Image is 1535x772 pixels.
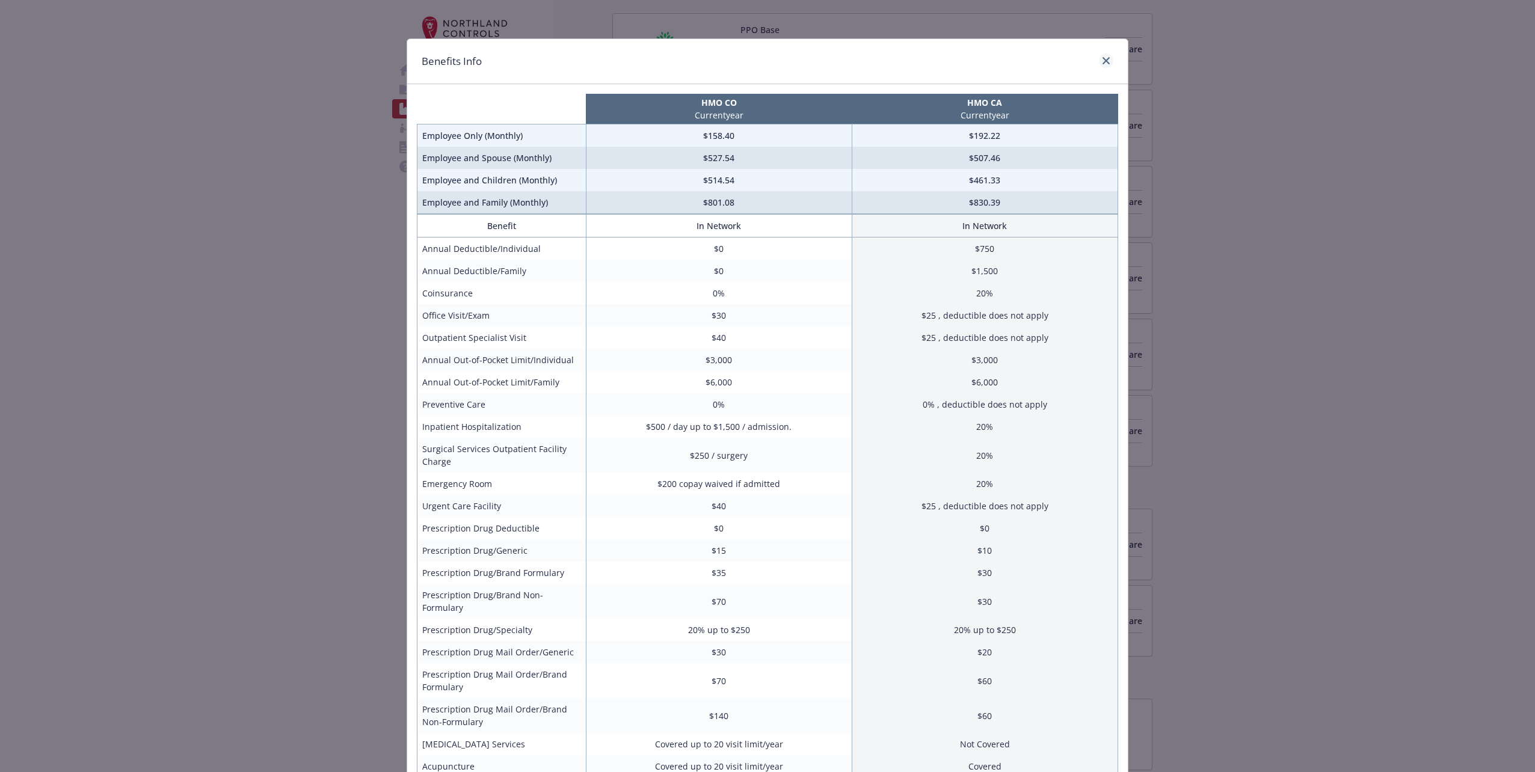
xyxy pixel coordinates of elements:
[852,415,1118,438] td: 20%
[586,473,852,495] td: $200 copay waived if admitted
[417,94,586,124] th: intentionally left blank
[586,282,852,304] td: 0%
[854,96,1115,109] p: HMO CA
[417,169,586,191] td: Employee and Children (Monthly)
[417,495,586,517] td: Urgent Care Facility
[586,304,852,326] td: $30
[852,349,1118,371] td: $3,000
[417,562,586,584] td: Prescription Drug/Brand Formulary
[417,733,586,755] td: [MEDICAL_DATA] Services
[852,473,1118,495] td: 20%
[586,619,852,641] td: 20% up to $250
[586,438,852,473] td: $250 / surgery
[417,415,586,438] td: Inpatient Hospitalization
[417,619,586,641] td: Prescription Drug/Specialty
[852,124,1118,147] td: $192.22
[586,539,852,562] td: $15
[852,517,1118,539] td: $0
[852,495,1118,517] td: $25 , deductible does not apply
[586,215,852,237] th: In Network
[586,698,852,733] td: $140
[422,54,482,69] h1: Benefits Info
[586,260,852,282] td: $0
[852,169,1118,191] td: $461.33
[417,237,586,260] td: Annual Deductible/Individual
[586,147,852,169] td: $527.54
[417,438,586,473] td: Surgical Services Outpatient Facility Charge
[417,371,586,393] td: Annual Out-of-Pocket Limit/Family
[417,326,586,349] td: Outpatient Specialist Visit
[852,584,1118,619] td: $30
[586,733,852,755] td: Covered up to 20 visit limit/year
[417,282,586,304] td: Coinsurance
[417,260,586,282] td: Annual Deductible/Family
[588,96,849,109] p: HMO CO
[852,641,1118,663] td: $20
[852,619,1118,641] td: 20% up to $250
[586,191,852,214] td: $801.08
[586,124,852,147] td: $158.40
[852,326,1118,349] td: $25 , deductible does not apply
[586,371,852,393] td: $6,000
[854,109,1115,121] p: Current year
[852,260,1118,282] td: $1,500
[852,698,1118,733] td: $60
[586,237,852,260] td: $0
[417,641,586,663] td: Prescription Drug Mail Order/Generic
[588,109,849,121] p: Current year
[417,517,586,539] td: Prescription Drug Deductible
[417,349,586,371] td: Annual Out-of-Pocket Limit/Individual
[417,584,586,619] td: Prescription Drug/Brand Non-Formulary
[417,539,586,562] td: Prescription Drug/Generic
[417,124,586,147] td: Employee Only (Monthly)
[852,282,1118,304] td: 20%
[852,147,1118,169] td: $507.46
[417,147,586,169] td: Employee and Spouse (Monthly)
[586,584,852,619] td: $70
[852,393,1118,415] td: 0% , deductible does not apply
[852,237,1118,260] td: $750
[586,349,852,371] td: $3,000
[586,495,852,517] td: $40
[417,663,586,698] td: Prescription Drug Mail Order/Brand Formulary
[852,438,1118,473] td: 20%
[852,663,1118,698] td: $60
[852,562,1118,584] td: $30
[586,393,852,415] td: 0%
[586,663,852,698] td: $70
[586,641,852,663] td: $30
[852,371,1118,393] td: $6,000
[586,169,852,191] td: $514.54
[417,473,586,495] td: Emergency Room
[852,733,1118,755] td: Not Covered
[417,393,586,415] td: Preventive Care
[586,415,852,438] td: $500 / day up to $1,500 / admission.
[852,304,1118,326] td: $25 , deductible does not apply
[417,215,586,237] th: Benefit
[852,215,1118,237] th: In Network
[586,517,852,539] td: $0
[852,539,1118,562] td: $10
[417,698,586,733] td: Prescription Drug Mail Order/Brand Non-Formulary
[417,191,586,214] td: Employee and Family (Monthly)
[852,191,1118,214] td: $830.39
[417,304,586,326] td: Office Visit/Exam
[586,562,852,584] td: $35
[1099,54,1113,68] a: close
[586,326,852,349] td: $40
